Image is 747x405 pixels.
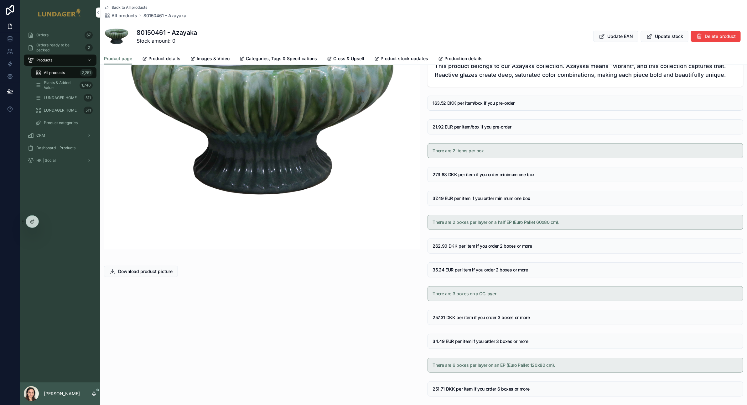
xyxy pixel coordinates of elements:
[333,55,364,62] span: Cross & Upsell
[24,155,96,166] a: HR | Social
[433,149,738,153] h5: There are 2 items per box.
[433,196,738,201] h5: 37.49 EUR per item if you order minimum one box
[433,101,738,105] h5: 163.52 DKK per item/box if you pre-order
[36,145,75,150] span: Dashboard – Products
[327,53,364,66] a: Cross & Upsell
[104,266,178,277] button: Download product picture
[44,108,77,113] span: LUNDAGER HOME
[112,13,137,19] span: All products
[31,117,96,129] a: Product categories
[24,42,96,53] a: Orders ready to be packed2
[118,268,173,275] span: Download product picture
[44,120,78,125] span: Product categories
[80,82,93,89] div: 1,740
[24,55,96,66] a: Products
[433,125,738,129] h5: 21.92 EUR per item/box if you pre-order
[31,80,96,91] a: Plants & Added Value1,740
[381,55,428,62] span: Product stock updates
[85,44,93,51] div: 2
[36,43,83,53] span: Orders ready to be packed
[641,31,688,42] button: Update stock
[142,53,180,66] a: Product details
[24,142,96,154] a: Dashboard – Products
[112,5,147,10] span: Back to All products
[20,25,100,174] div: scrollable content
[36,33,49,38] span: Orders
[84,107,93,114] div: 511
[24,130,96,141] a: CRM
[84,94,93,102] div: 511
[433,339,738,344] h5: 34.49 EUR per item if you order 3 boxes or more
[104,53,132,65] a: Product page
[691,31,741,42] button: Delete product
[80,69,93,76] div: 2,251
[444,55,483,62] span: Production details
[137,28,197,37] h1: 80150461 - Azayaka
[31,92,96,103] a: LUNDAGER HOME511
[433,315,738,320] h5: 257.31 DKK per item if you order 3 boxes or more
[374,53,428,66] a: Product stock updates
[246,55,317,62] span: Categories, Tags & Specifications
[240,53,317,66] a: Categories, Tags & Specifications
[38,8,82,18] img: App logo
[137,37,197,45] span: Stock amount: 0
[104,55,132,62] span: Product page
[44,95,77,100] span: LUNDAGER HOME
[433,268,738,272] h5: 35.24 EUR per item if you order 2 boxes or more
[433,220,738,224] h5: There are 2 boxes per layer on a half EP (Euro Pallet 60x80 cm).
[435,62,736,79] span: This product belongs to our Azayaka collection. Azayaka means "vibrant", and this collection capt...
[197,55,230,62] span: Images & Video
[36,133,45,138] span: CRM
[31,67,96,78] a: All products2,251
[433,387,738,391] h5: 251.71 DKK per item if you order 6 boxes or more
[143,13,186,19] a: 80150461 - Azayaka
[36,158,56,163] span: HR | Social
[433,292,738,296] h5: There are 3 boxes on a CC layer.
[655,33,683,39] span: Update stock
[438,53,483,66] a: Production details
[44,80,77,90] span: Plants & Added Value
[36,58,52,63] span: Products
[433,363,738,367] h5: There are 6 boxes per layer on an EP (Euro Pallet 120x80 cm).
[44,70,65,75] span: All products
[104,13,137,19] a: All products
[85,31,93,39] div: 67
[44,391,80,397] p: [PERSON_NAME]
[24,29,96,41] a: Orders67
[433,244,738,248] h5: 262.90 DKK per item if you order 2 boxes or more
[433,172,738,177] h5: 279.68 DKK per item if you order minimum one box
[104,5,147,10] a: Back to All products
[190,53,230,66] a: Images & Video
[31,105,96,116] a: LUNDAGER HOME511
[607,33,633,39] span: Update EAN
[148,55,180,62] span: Product details
[705,33,736,39] span: Delete product
[593,31,638,42] button: Update EAN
